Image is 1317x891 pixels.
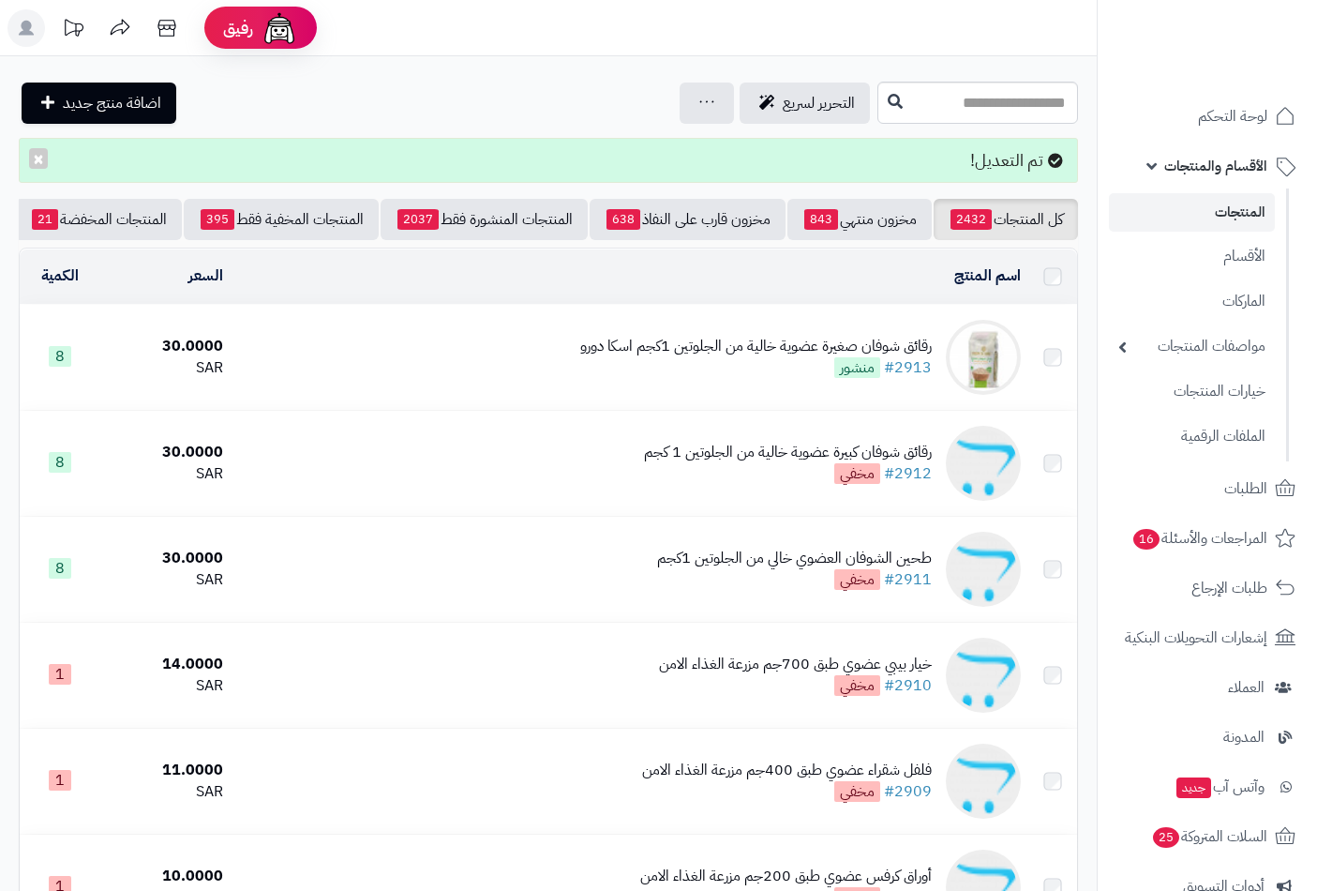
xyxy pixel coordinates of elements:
[1109,281,1275,322] a: الماركات
[1164,153,1267,179] span: الأقسام والمنتجات
[1109,236,1275,277] a: الأقسام
[15,199,182,240] a: المنتجات المخفضة21
[50,9,97,52] a: تحديثات المنصة
[1190,53,1299,92] img: logo-2.png
[49,664,71,685] span: 1
[1109,193,1275,232] a: المنتجات
[108,442,223,463] div: 30.0000
[1109,566,1306,611] a: طلبات الإرجاع
[49,770,71,791] span: 1
[834,569,880,590] span: مخفي
[49,452,71,473] span: 8
[184,199,379,240] a: المنتجات المخفية فقط395
[63,92,161,114] span: اضافة منتج جديد
[606,209,640,230] span: 638
[29,148,48,169] button: ×
[108,357,223,379] div: SAR
[32,209,58,230] span: 21
[834,463,880,484] span: مخفي
[946,320,1021,395] img: رقائق شوفان صغيرة عضوية خالية من الجلوتين 1كجم اسكا دورو
[1109,715,1306,760] a: المدونة
[590,199,786,240] a: مخزون قارب على النفاذ638
[1109,814,1306,859] a: السلات المتروكة25
[108,336,223,357] div: 30.0000
[19,138,1078,183] div: تم التعديل!
[834,357,880,378] span: منشور
[1109,326,1275,367] a: مواصفات المنتجات
[950,209,992,230] span: 2432
[1191,575,1267,601] span: طلبات الإرجاع
[188,264,223,287] a: السعر
[1151,823,1267,850] span: السلات المتروكة
[783,92,855,114] span: التحرير لسريع
[49,558,71,579] span: 8
[41,264,79,287] a: الكمية
[397,209,439,230] span: 2037
[954,264,1021,287] a: اسم المنتج
[640,866,932,887] div: أوراق كرفس عضوي طبق 200جم مزرعة الغذاء الامن
[884,356,932,379] a: #2913
[1224,476,1267,502] span: الطلبات
[381,199,588,240] a: المنتجات المنشورة فقط2037
[787,199,932,240] a: مخزون منتهي843
[108,675,223,697] div: SAR
[108,866,223,887] div: 10.0000
[1223,724,1265,750] span: المدونة
[1109,764,1306,809] a: وآتس آبجديد
[108,548,223,569] div: 30.0000
[201,209,234,230] span: 395
[1109,94,1306,139] a: لوحة التحكم
[1198,103,1267,129] span: لوحة التحكم
[1228,674,1265,701] span: العملاء
[223,17,253,39] span: رفيق
[108,569,223,591] div: SAR
[884,462,932,485] a: #2912
[22,83,176,124] a: اضافة منتج جديد
[1175,774,1265,800] span: وآتس آب
[1109,371,1275,412] a: خيارات المنتجات
[834,781,880,802] span: مخفي
[804,209,838,230] span: 843
[1131,525,1267,551] span: المراجعات والأسئلة
[834,675,880,696] span: مخفي
[108,463,223,485] div: SAR
[644,442,932,463] div: رقائق شوفان كبيرة عضوية خالية من الجلوتين 1 كجم
[946,532,1021,607] img: طحين الشوفان العضوي خالي من الجلوتين 1كجم
[1153,827,1179,848] span: 25
[657,548,932,569] div: طحين الشوفان العضوي خالي من الجلوتين 1كجم
[1125,625,1267,651] span: إشعارات التحويلات البنكية
[108,654,223,675] div: 14.0000
[884,674,932,697] a: #2910
[49,346,71,367] span: 8
[580,336,932,357] div: رقائق شوفان صغيرة عضوية خالية من الجلوتين 1كجم اسكا دورو
[946,426,1021,501] img: رقائق شوفان كبيرة عضوية خالية من الجلوتين 1 كجم
[740,83,870,124] a: التحرير لسريع
[1109,466,1306,511] a: الطلبات
[884,568,932,591] a: #2911
[946,638,1021,713] img: خيار بيبي عضوي طبق 700جم مزرعة الغذاء الامن
[934,199,1078,240] a: كل المنتجات2432
[1133,529,1160,550] span: 16
[108,760,223,781] div: 11.0000
[1109,665,1306,710] a: العملاء
[1109,416,1275,457] a: الملفات الرقمية
[946,744,1021,819] img: فلفل شقراء عضوي طبق 400جم مزرعة الغذاء الامن
[659,654,932,675] div: خيار بيبي عضوي طبق 700جم مزرعة الغذاء الامن
[261,9,298,47] img: ai-face.png
[642,760,932,781] div: فلفل شقراء عضوي طبق 400جم مزرعة الغذاء الامن
[1109,516,1306,561] a: المراجعات والأسئلة16
[108,781,223,803] div: SAR
[884,780,932,803] a: #2909
[1176,778,1211,798] span: جديد
[1109,615,1306,660] a: إشعارات التحويلات البنكية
